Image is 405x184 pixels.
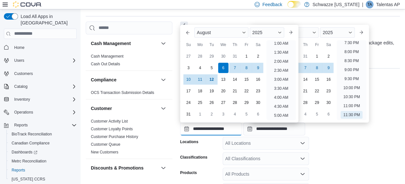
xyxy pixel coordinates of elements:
div: Button. Open the year selector. 2025 is currently selected. [250,27,284,38]
div: day-1 [312,51,322,61]
div: day-30 [218,51,228,61]
div: day-13 [218,74,228,85]
span: Inventory [14,97,30,102]
div: day-18 [195,86,205,96]
div: day-6 [323,109,333,119]
li: 4:30 AM [271,103,291,110]
a: Customers [12,70,35,78]
span: BioTrack Reconciliation [12,132,52,137]
a: Cash Management [91,54,123,59]
div: day-16 [253,74,263,85]
div: Cash Management [86,52,172,70]
input: Press the down key to enter a popover containing a calendar. Press the escape key to close the po... [243,123,305,135]
button: Open list of options [300,171,305,177]
span: TA [367,1,372,8]
span: Cash Out Details [91,61,120,67]
div: day-7 [230,63,240,73]
a: New Customers [91,150,118,154]
button: Canadian Compliance [6,139,79,148]
span: Customers [14,71,33,76]
div: August, 2025 [183,51,264,120]
a: OCS Transaction Submission Details [91,90,154,95]
label: Products [180,170,197,175]
span: Customers [12,69,77,78]
img: Cova [13,1,42,8]
li: 10:30 PM [341,93,362,101]
div: Compliance [86,89,172,99]
div: day-3 [183,63,194,73]
button: Operations [1,108,79,117]
div: day-31 [230,51,240,61]
button: Inventory [12,96,33,103]
span: 2025 [323,30,333,35]
div: day-2 [253,51,263,61]
div: day-12 [207,74,217,85]
button: Discounts & Promotions [159,164,167,172]
button: Metrc Reconciliation [6,157,79,166]
div: day-21 [230,86,240,96]
button: Cash Management [159,40,167,47]
span: Dashboards [9,148,77,156]
li: 5:00 AM [271,112,291,119]
span: Reports [12,168,25,173]
button: Customer [159,105,167,112]
span: Feedback [262,1,282,8]
div: day-28 [300,97,310,108]
a: Customer Loyalty Points [91,127,133,131]
div: day-6 [218,63,228,73]
span: Operations [12,108,77,116]
button: Next month [356,27,366,38]
div: day-1 [195,109,205,119]
div: day-10 [183,74,194,85]
div: Su [183,40,194,50]
button: Previous Month [183,27,193,38]
div: day-20 [218,86,228,96]
button: Catalog [12,83,30,90]
li: 8:30 PM [342,57,362,65]
button: Next month [285,27,296,38]
li: 7:30 PM [342,39,362,47]
div: day-29 [241,97,252,108]
div: day-30 [323,97,333,108]
div: day-23 [323,86,333,96]
h3: Customer [91,105,112,112]
div: day-31 [300,51,310,61]
div: Fr [241,40,252,50]
span: Dashboards [12,150,37,155]
div: day-2 [207,109,217,119]
div: day-11 [195,74,205,85]
div: day-15 [312,74,322,85]
a: [US_STATE] CCRS [9,175,48,183]
li: 2:30 AM [271,67,291,74]
span: Washington CCRS [9,175,77,183]
div: day-31 [183,109,194,119]
li: 4:00 AM [271,94,291,101]
span: Inventory [12,96,77,103]
div: day-5 [312,109,322,119]
button: [US_STATE] CCRS [6,175,79,184]
button: Next [180,22,188,29]
li: 8:00 PM [342,48,362,56]
p: Talentas AP [376,1,400,8]
a: Customer Activity List [91,119,128,124]
div: day-2 [323,51,333,61]
div: day-3 [218,109,228,119]
div: day-22 [241,86,252,96]
li: 9:00 PM [342,66,362,74]
div: day-4 [230,109,240,119]
div: day-16 [323,74,333,85]
li: 10:00 PM [341,84,362,92]
button: Home [1,43,79,52]
div: day-6 [253,109,263,119]
a: Metrc Reconciliation [9,157,49,165]
button: Catalog [1,82,79,91]
div: day-21 [300,86,310,96]
li: 1:00 AM [271,40,291,47]
span: Customer Purchase History [91,134,138,139]
span: Users [12,57,77,64]
div: day-7 [300,63,310,73]
div: day-9 [253,63,263,73]
span: Reports [12,121,77,129]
